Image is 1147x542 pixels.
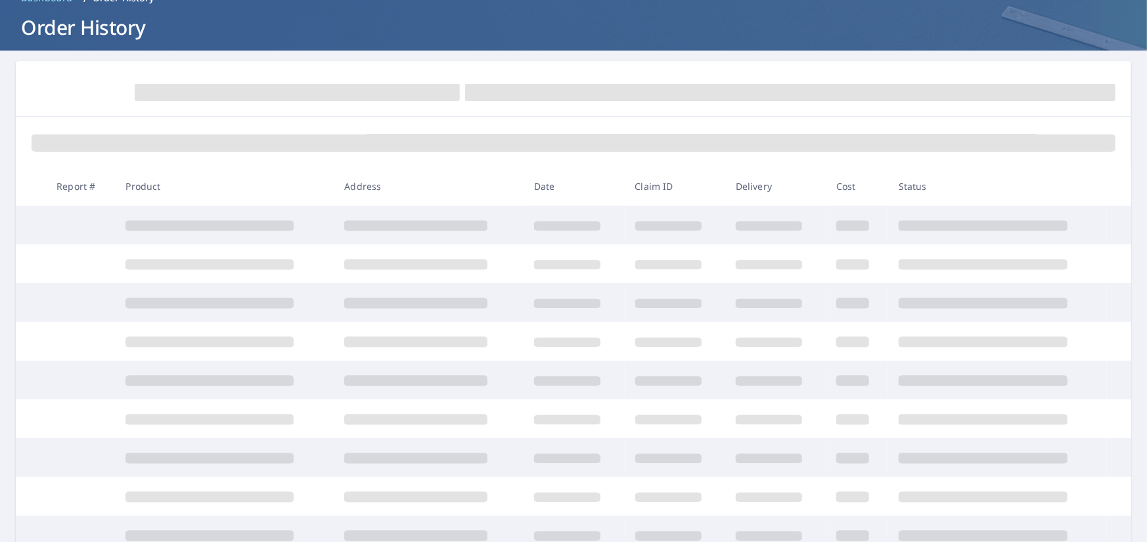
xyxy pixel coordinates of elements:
[725,167,826,206] th: Delivery
[888,167,1107,206] th: Status
[524,167,624,206] th: Date
[334,167,524,206] th: Address
[16,14,1131,41] h1: Order History
[826,167,888,206] th: Cost
[46,167,115,206] th: Report #
[115,167,334,206] th: Product
[625,167,725,206] th: Claim ID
